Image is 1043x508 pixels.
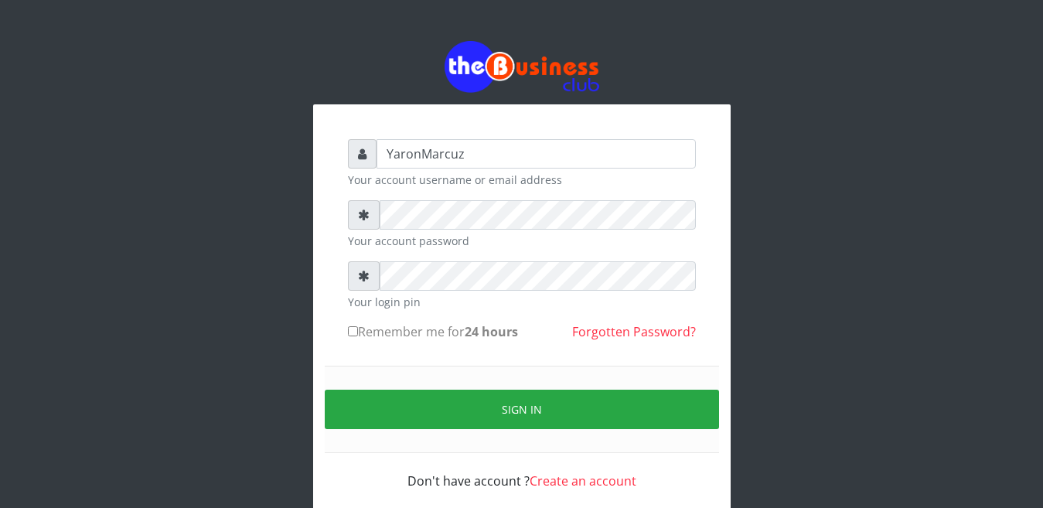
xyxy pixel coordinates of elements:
[348,294,696,310] small: Your login pin
[348,322,518,341] label: Remember me for
[348,172,696,188] small: Your account username or email address
[348,233,696,249] small: Your account password
[348,326,358,336] input: Remember me for24 hours
[530,472,636,489] a: Create an account
[465,323,518,340] b: 24 hours
[377,139,696,169] input: Username or email address
[325,390,719,429] button: Sign in
[572,323,696,340] a: Forgotten Password?
[348,453,696,490] div: Don't have account ?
